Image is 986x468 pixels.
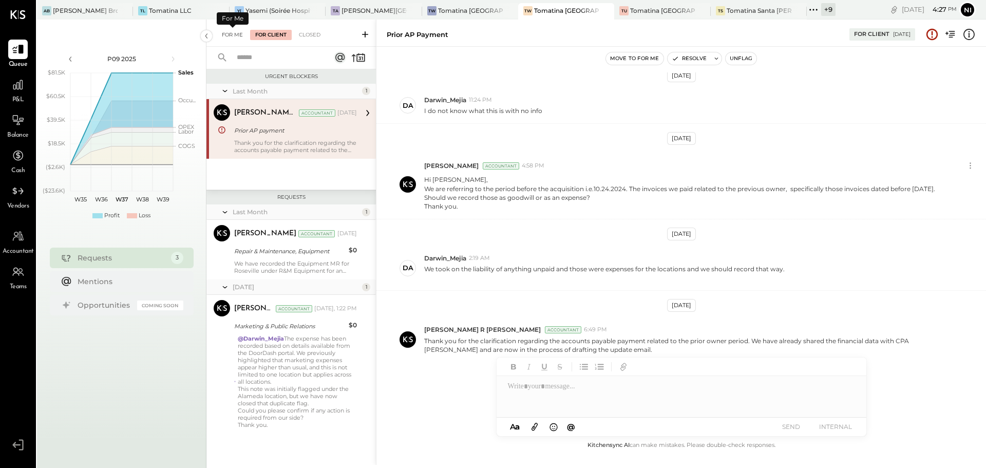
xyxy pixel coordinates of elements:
div: [PERSON_NAME] [234,229,296,239]
div: [DATE] [667,69,696,82]
button: Strikethrough [553,360,566,373]
text: ($23.6K) [43,187,65,194]
a: Queue [1,40,35,69]
span: 6:49 PM [584,326,607,334]
button: Ordered List [593,360,606,373]
div: [PERSON_NAME] R [PERSON_NAME] [234,108,297,118]
div: We have recorded the Equipment MR for Roseville under R&M Equipment for an amount of $250. We als... [234,260,357,274]
div: TU [619,6,629,15]
div: [DATE] [667,132,696,145]
div: Da [403,101,413,110]
div: For Client [250,30,292,40]
div: [DATE] [893,31,911,38]
a: Vendors [1,181,35,211]
text: W38 [136,196,148,203]
div: Coming Soon [137,301,183,310]
div: copy link [889,4,899,15]
div: Tomatina [GEOGRAPHIC_DATA] [534,6,599,15]
div: Closed [294,30,326,40]
p: We took on the liability of anything unpaid and those were expenses for the locations and we shou... [424,265,785,282]
button: Add URL [617,360,630,373]
div: Accountant [298,230,335,237]
div: [DATE] [337,230,357,238]
div: Prior AP payment [387,30,448,40]
div: Accountant [299,109,335,117]
div: Requests [212,194,371,201]
div: TW [427,6,437,15]
div: Urgent Blockers [212,73,371,80]
span: Queue [9,60,28,69]
text: W36 [94,196,107,203]
a: Balance [1,110,35,140]
text: Labor [178,128,194,135]
div: AB [42,6,51,15]
div: TL [138,6,147,15]
div: Thank you for the clarification regarding the accounts payable payment related to the prior owner... [234,139,357,154]
text: COGS [178,142,195,149]
span: 4:58 PM [522,162,544,170]
a: Accountant [1,227,35,256]
div: + 9 [821,3,836,16]
div: [PERSON_NAME][GEOGRAPHIC_DATA] [342,6,406,15]
div: Accountant [276,305,312,312]
div: Marketing & Public Relations [234,321,346,331]
div: Thank you. [424,202,950,211]
text: W35 [74,196,87,203]
div: Yasemi (Soirée Hospitality Group) [245,6,310,15]
span: Balance [7,131,29,140]
button: Move to for me [606,52,663,65]
text: $18.5K [48,140,65,147]
button: Resolve [668,52,711,65]
button: Italic [522,360,536,373]
a: Cash [1,146,35,176]
text: W37 [115,196,128,203]
button: Unflag [726,52,756,65]
div: For Client [854,30,889,39]
p: Thank you for the clarification regarding the accounts payable payment related to the prior owner... [424,336,950,354]
div: [DATE] [902,5,957,14]
div: Tomatina [GEOGRAPHIC_DATA] [438,6,503,15]
div: [DATE] [233,283,359,291]
div: Tomatina LLC [149,6,192,15]
div: TS [716,6,725,15]
span: P&L [12,96,24,105]
div: Requests [78,253,166,263]
div: For Me [217,30,248,40]
div: TW [523,6,533,15]
text: W39 [156,196,169,203]
button: Underline [538,360,551,373]
button: @ [564,420,578,433]
span: [PERSON_NAME] R [PERSON_NAME] [424,325,541,334]
div: Mentions [78,276,178,287]
div: Prior AP payment [234,125,354,136]
div: Repair & Maintenance, Equipment [234,246,346,256]
div: Tomatina [GEOGRAPHIC_DATA] [630,6,695,15]
span: Accountant [3,247,34,256]
span: 11:24 PM [469,96,492,104]
text: $60.5K [46,92,65,100]
span: a [515,422,520,432]
div: Da [403,263,413,273]
div: [PERSON_NAME] Brooklyn / Rebel Cafe [53,6,118,15]
strong: @Darwin_Mejia [238,335,284,342]
div: TA [331,6,340,15]
div: [DATE] [667,299,696,312]
div: Accountant [545,326,581,333]
div: Profit [104,212,120,220]
span: Teams [10,283,27,292]
div: Opportunities [78,300,132,310]
div: 3 [171,252,183,264]
button: Ni [959,2,976,18]
text: $39.5K [47,116,65,123]
div: Loss [139,212,150,220]
div: Tomatina Santa [PERSON_NAME] [727,6,791,15]
text: $81.5K [48,69,65,76]
span: Vendors [7,202,29,211]
div: The expense has been recorded based on details available from the DoorDash portal. We previously ... [238,335,357,428]
div: We are referring to the period before the acquisition i.e.10.24.2024. The invoices we paid relate... [424,184,950,202]
button: INTERNAL [815,420,856,434]
div: [DATE], 1:22 PM [314,305,357,313]
a: Teams [1,262,35,292]
div: 1 [362,87,370,95]
div: For Me [217,12,249,25]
